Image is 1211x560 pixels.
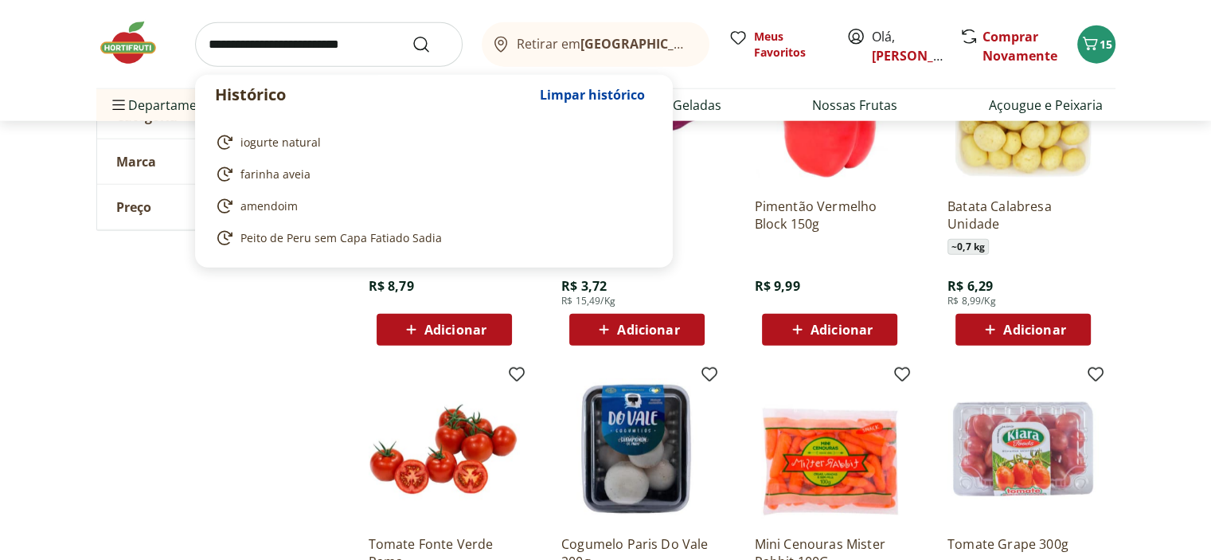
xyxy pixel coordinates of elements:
[947,277,993,295] span: R$ 6,29
[97,185,336,229] button: Preço
[947,295,996,307] span: R$ 8,99/Kg
[569,314,705,346] button: Adicionar
[617,323,679,336] span: Adicionar
[240,230,442,246] span: Peito de Peru sem Capa Fatiado Sadia
[754,198,905,233] a: Pimentão Vermelho Block 150g
[377,314,512,346] button: Adicionar
[215,229,647,248] a: Peito de Peru sem Capa Fatiado Sadia
[561,371,713,523] img: Cogumelo Paris Do Vale 200g
[1100,37,1112,52] span: 15
[947,198,1099,233] a: Batata Calabresa Unidade
[988,96,1102,115] a: Açougue e Peixaria
[561,277,607,295] span: R$ 3,72
[482,22,709,67] button: Retirar em[GEOGRAPHIC_DATA]/[GEOGRAPHIC_DATA]
[947,371,1099,523] img: Tomate Grape 300g
[240,135,321,151] span: iogurte natural
[215,133,647,152] a: iogurte natural
[540,88,645,101] span: Limpar histórico
[532,76,653,114] button: Limpar histórico
[561,295,615,307] span: R$ 15,49/Kg
[424,323,486,336] span: Adicionar
[369,277,414,295] span: R$ 8,79
[116,154,156,170] span: Marca
[195,22,463,67] input: search
[97,139,336,184] button: Marca
[215,165,647,184] a: farinha aveia
[116,199,151,215] span: Preço
[240,198,298,214] span: amendoim
[955,314,1091,346] button: Adicionar
[812,96,897,115] a: Nossas Frutas
[872,27,943,65] span: Olá,
[1077,25,1115,64] button: Carrinho
[754,29,827,61] span: Meus Favoritos
[517,37,693,51] span: Retirar em
[754,277,799,295] span: R$ 9,99
[215,84,532,106] p: Histórico
[412,35,450,54] button: Submit Search
[762,314,897,346] button: Adicionar
[754,371,905,523] img: Mini Cenouras Mister Rabbit 100G
[109,86,128,124] button: Menu
[109,86,224,124] span: Departamentos
[947,239,989,255] span: ~ 0,7 kg
[215,197,647,216] a: amendoim
[240,166,311,182] span: farinha aveia
[872,47,975,65] a: [PERSON_NAME]
[982,28,1057,65] a: Comprar Novamente
[811,323,873,336] span: Adicionar
[369,371,520,523] img: Tomate Fonte Verde Rama
[96,19,176,67] img: Hortifruti
[580,35,849,53] b: [GEOGRAPHIC_DATA]/[GEOGRAPHIC_DATA]
[729,29,827,61] a: Meus Favoritos
[1003,323,1065,336] span: Adicionar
